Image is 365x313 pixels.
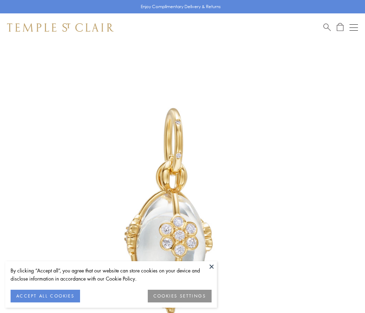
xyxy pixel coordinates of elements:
[349,23,358,32] button: Open navigation
[11,290,80,302] button: ACCEPT ALL COOKIES
[141,3,221,10] p: Enjoy Complimentary Delivery & Returns
[11,266,212,283] div: By clicking “Accept all”, you agree that our website can store cookies on your device and disclos...
[337,23,343,32] a: Open Shopping Bag
[148,290,212,302] button: COOKIES SETTINGS
[323,23,331,32] a: Search
[7,23,114,32] img: Temple St. Clair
